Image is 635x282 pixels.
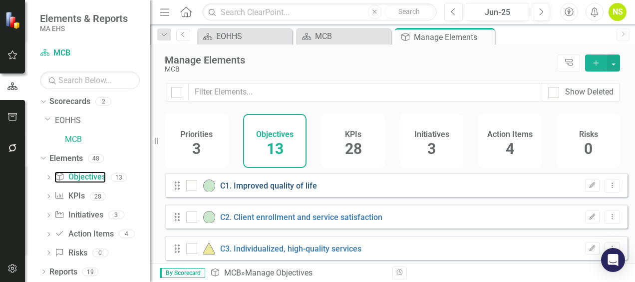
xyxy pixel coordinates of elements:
div: 28 [90,192,106,200]
a: Reports [49,266,77,278]
input: Search ClearPoint... [202,3,437,21]
div: MCB [315,30,388,42]
a: KPIs [54,190,84,202]
h4: Initiatives [414,130,449,139]
div: 13 [111,173,127,181]
small: MA EHS [40,24,128,32]
img: ClearPoint Strategy [5,11,22,29]
button: NS [609,3,627,21]
a: Objectives [54,171,105,183]
a: Scorecards [49,96,90,107]
a: MCB [40,47,140,59]
h4: Objectives [256,130,294,139]
div: EOHHS [216,30,290,42]
div: Show Deleted [565,86,614,98]
h4: Action Items [487,130,533,139]
div: 3 [108,211,124,219]
span: Search [398,7,420,15]
a: Action Items [54,228,113,240]
h4: Risks [579,130,598,139]
div: 48 [88,154,104,162]
a: C1. Improved quality of life [220,181,317,190]
span: Elements & Reports [40,12,128,24]
div: Manage Elements [414,31,492,43]
div: Open Intercom Messenger [601,248,625,272]
button: Search [384,5,434,19]
div: Manage Elements [165,54,553,65]
input: Search Below... [40,71,140,89]
a: MCB [299,30,388,42]
a: Risks [54,247,87,259]
div: MCB [165,65,553,73]
span: 0 [584,140,593,157]
a: Elements [49,153,83,164]
div: 19 [82,267,98,276]
span: 13 [267,140,284,157]
div: 2 [95,97,111,106]
input: Filter Elements... [188,83,542,101]
button: Jun-25 [466,3,529,21]
h4: Priorities [180,130,213,139]
img: On-track [203,211,215,223]
img: At-risk [203,242,215,254]
div: Jun-25 [469,6,526,18]
a: C3. Individualized, high-quality services [220,244,361,253]
img: On-track [203,179,215,191]
h4: KPIs [345,130,361,139]
a: Initiatives [54,209,103,221]
a: MCB [65,134,150,145]
span: 28 [345,140,362,157]
a: MCB [224,268,241,277]
span: 4 [506,140,514,157]
span: 3 [192,140,201,157]
div: » Manage Objectives [210,267,385,279]
a: EOHHS [200,30,290,42]
span: 3 [427,140,436,157]
a: EOHHS [55,115,150,126]
div: 4 [119,230,135,238]
a: C2. Client enrollment and service satisfaction [220,212,382,222]
div: 0 [92,248,108,257]
span: By Scorecard [160,268,205,278]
